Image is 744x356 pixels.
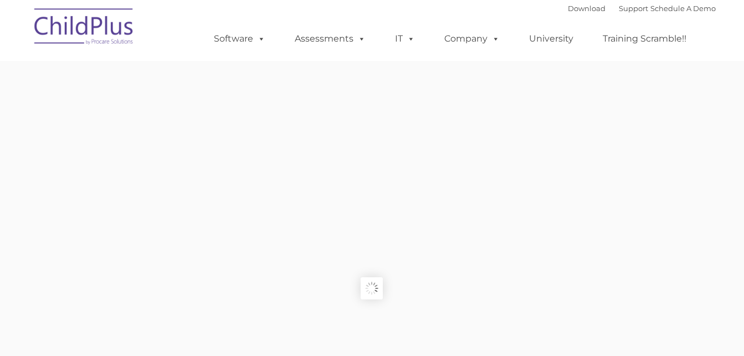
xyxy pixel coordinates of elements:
a: IT [384,28,426,50]
a: Schedule A Demo [650,4,716,13]
a: Company [433,28,511,50]
font: | [568,4,716,13]
a: University [518,28,584,50]
a: Assessments [284,28,377,50]
a: Support [619,4,648,13]
a: Download [568,4,606,13]
img: ChildPlus by Procare Solutions [29,1,140,56]
a: Software [203,28,276,50]
a: Training Scramble!! [592,28,697,50]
